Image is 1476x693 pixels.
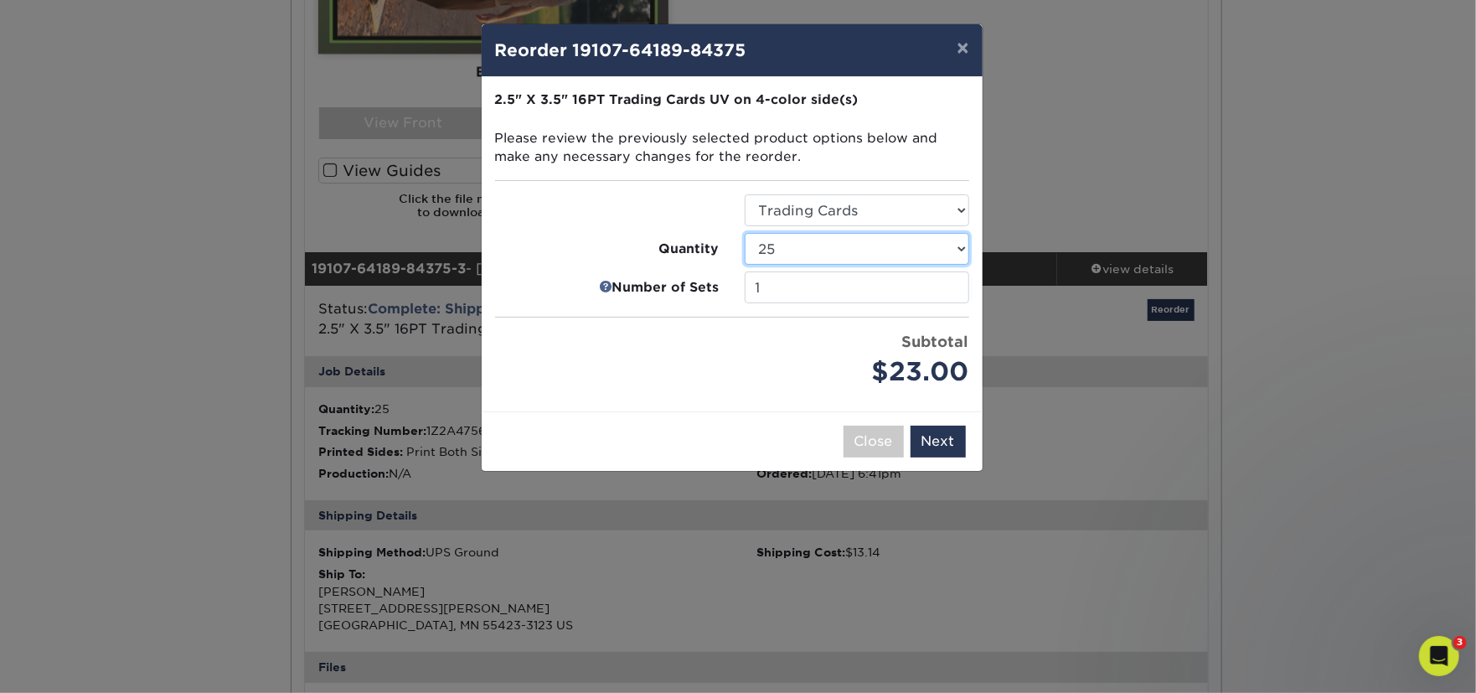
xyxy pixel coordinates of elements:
strong: Quantity [659,240,720,259]
button: × [943,24,982,71]
iframe: Intercom live chat [1419,636,1459,676]
strong: Number of Sets [612,278,720,297]
button: Next [911,426,966,458]
strong: Subtotal [902,333,969,350]
button: Close [844,426,904,458]
p: Please review the previously selected product options below and make any necessary changes for th... [495,91,969,167]
div: $23.00 [745,353,969,391]
span: 3 [1453,636,1467,649]
h4: Reorder 19107-64189-84375 [495,38,969,63]
strong: 2.5" X 3.5" 16PT Trading Cards UV on 4-color side(s) [495,91,859,107]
